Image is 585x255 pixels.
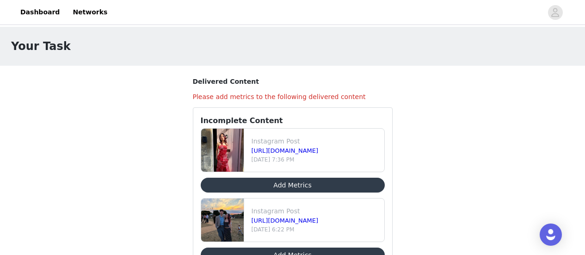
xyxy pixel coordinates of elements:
[252,206,381,216] p: Instagram Post
[252,137,381,146] p: Instagram Post
[193,77,393,87] h3: Delivered Content
[67,2,113,23] a: Networks
[252,225,381,234] p: [DATE] 6:22 PM
[252,147,319,154] a: [URL][DOMAIN_NAME]
[201,178,385,193] button: Add Metrics
[540,224,562,246] div: Open Intercom Messenger
[201,115,385,126] h3: Incomplete Content
[201,129,244,172] img: file
[252,217,319,224] a: [URL][DOMAIN_NAME]
[11,38,71,55] h1: Your Task
[201,199,244,242] img: file
[193,92,393,102] h4: Please add metrics to the following delivered content
[551,5,560,20] div: avatar
[15,2,65,23] a: Dashboard
[252,155,381,164] p: [DATE] 7:36 PM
